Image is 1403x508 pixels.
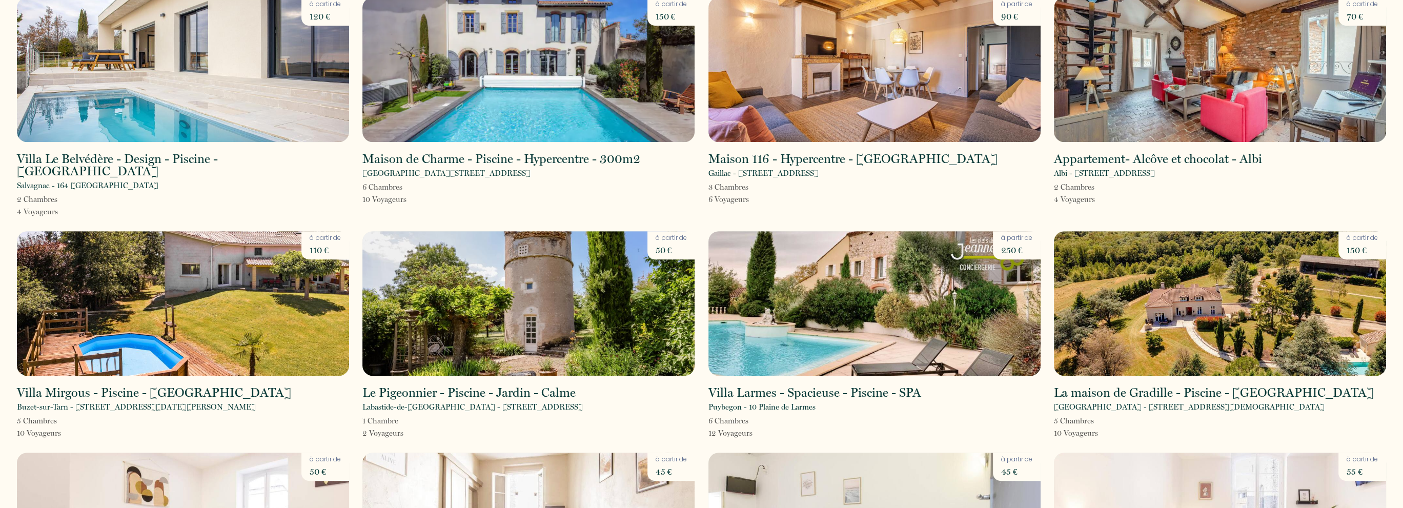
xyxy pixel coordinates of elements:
p: 3 Chambre [708,181,749,193]
p: à partir de [656,233,687,243]
p: Buzet-sur-Tarn - [STREET_ADDRESS][DATE][PERSON_NAME] [17,401,256,413]
p: 45 € [656,464,687,479]
p: 90 € [1001,9,1032,24]
p: 10 Voyageur [17,427,61,439]
p: à partir de [656,455,687,464]
p: à partir de [1001,233,1032,243]
h2: Appartement- Alcôve et chocolat - Albi [1054,153,1262,165]
p: 12 Voyageur [708,427,753,439]
span: s [746,195,749,204]
span: s [403,195,406,204]
p: 55 € [1347,464,1378,479]
p: 4 Voyageur [1054,193,1095,206]
p: 6 Voyageur [708,193,749,206]
p: 4 Voyageur [17,206,58,218]
p: 6 Chambre [362,181,406,193]
img: rental-image [17,231,349,376]
span: s [1092,195,1095,204]
span: s [55,207,58,216]
p: Gaillac - [STREET_ADDRESS] [708,167,819,179]
span: s [58,429,61,438]
img: rental-image [1054,231,1386,376]
p: 5 Chambre [1054,415,1098,427]
p: 10 Voyageur [362,193,406,206]
p: 2 Voyageur [362,427,403,439]
p: 1 Chambre [362,415,403,427]
span: s [54,195,57,204]
p: Puybegon - 10 Plaine de Larmes [708,401,816,413]
p: 10 Voyageur [1054,427,1098,439]
span: s [399,182,402,192]
p: 45 € [1001,464,1032,479]
p: 110 € [310,243,341,257]
p: à partir de [310,233,341,243]
p: 150 € [1347,243,1378,257]
h2: Villa Le Belvédère - Design - Piscine - [GEOGRAPHIC_DATA] [17,153,349,177]
p: à partir de [1347,233,1378,243]
p: 50 € [656,243,687,257]
p: Albi - [STREET_ADDRESS] [1054,167,1155,179]
p: [GEOGRAPHIC_DATA] - [STREET_ADDRESS][DEMOGRAPHIC_DATA] [1054,401,1325,413]
p: 2 Chambre [1054,181,1095,193]
p: 70 € [1347,9,1378,24]
p: [GEOGRAPHIC_DATA][STREET_ADDRESS] [362,167,531,179]
h2: La maison de Gradille - Piscine - [GEOGRAPHIC_DATA] [1054,387,1374,399]
p: à partir de [1001,455,1032,464]
span: s [749,429,753,438]
span: s [1095,429,1098,438]
span: s [400,429,403,438]
p: 6 Chambre [708,415,753,427]
p: Salvagnac - 164 [GEOGRAPHIC_DATA] [17,179,158,192]
p: 50 € [310,464,341,479]
p: à partir de [1347,455,1378,464]
h2: Maison 116 - Hypercentre - [GEOGRAPHIC_DATA] [708,153,998,165]
img: rental-image [362,231,695,376]
span: s [745,416,748,425]
span: s [745,182,748,192]
p: 250 € [1001,243,1032,257]
p: Labastide-de-[GEOGRAPHIC_DATA] - [STREET_ADDRESS] [362,401,583,413]
h2: Villa Larmes - Spacieuse - Piscine - SPA [708,387,921,399]
p: 120 € [310,9,341,24]
p: 2 Chambre [17,193,58,206]
h2: Maison de Charme - Piscine - Hypercentre - 300m2 [362,153,640,165]
p: 150 € [656,9,687,24]
span: s [1091,182,1094,192]
span: s [1091,416,1094,425]
span: s [54,416,57,425]
h2: Villa Mirgous - Piscine - [GEOGRAPHIC_DATA] [17,387,291,399]
p: 5 Chambre [17,415,61,427]
img: rental-image [708,231,1041,376]
p: à partir de [310,455,341,464]
h2: Le Pigeonnier - Piscine - Jardin - Calme [362,387,576,399]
